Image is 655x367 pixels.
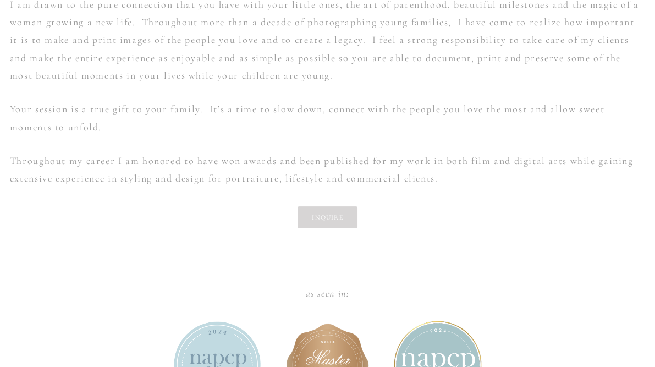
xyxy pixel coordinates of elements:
[10,152,645,188] p: Throughout my career I am honored to have won awards and been published for my work in both film ...
[298,206,357,228] a: INQUIRE
[306,287,350,299] em: as seen in:
[10,100,645,136] p: Your session is a true gift to your family. It’s a time to slow down, connect with the people you...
